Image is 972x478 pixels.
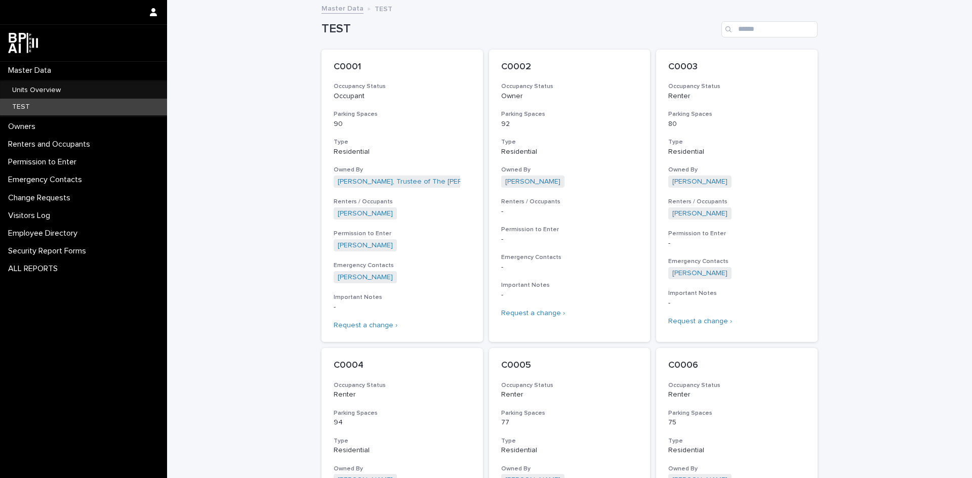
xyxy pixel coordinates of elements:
h3: Owned By [501,465,638,473]
h3: Occupancy Status [501,381,638,389]
h3: Parking Spaces [501,110,638,118]
h3: Parking Spaces [668,110,805,118]
p: 75 [668,418,805,427]
p: Renters and Occupants [4,140,98,149]
h1: TEST [321,22,717,36]
p: - [501,235,638,244]
p: C0005 [501,360,638,371]
p: 77 [501,418,638,427]
p: Residential [668,148,805,156]
h3: Parking Spaces [334,110,471,118]
a: [PERSON_NAME] [672,178,727,186]
a: [PERSON_NAME] [338,209,393,218]
p: TEST [375,3,392,14]
p: Renter [501,390,638,399]
h3: Renters / Occupants [668,198,805,206]
a: [PERSON_NAME] [505,178,560,186]
p: Owner [501,92,638,101]
img: dwgmcNfxSF6WIOOXiGgu [8,33,38,53]
h3: Important Notes [334,293,471,301]
h3: Emergency Contacts [334,262,471,270]
p: Owners [4,122,44,132]
p: Visitors Log [4,211,58,221]
h3: Owned By [668,465,805,473]
h3: Type [501,437,638,445]
h3: Type [334,437,471,445]
a: [PERSON_NAME] [338,273,393,282]
h3: Renters / Occupants [334,198,471,206]
a: [PERSON_NAME], Trustee of The [PERSON_NAME] Revocable Trust dated [DATE] [338,178,602,186]
p: Permission to Enter [4,157,85,167]
p: Change Requests [4,193,78,203]
p: 90 [334,120,471,128]
p: - [501,291,638,299]
a: C0003Occupancy StatusRenterParking Spaces80TypeResidentialOwned By[PERSON_NAME] Renters / Occupan... [656,50,818,342]
a: [PERSON_NAME] [672,209,727,218]
h3: Permission to Enter [501,226,638,234]
p: Residential [501,148,638,156]
p: 92 [501,120,638,128]
h3: Occupancy Status [334,381,471,389]
p: - [501,263,638,272]
h3: Owned By [334,465,471,473]
h3: Occupancy Status [501,82,638,91]
h3: Parking Spaces [501,409,638,417]
h3: Emergency Contacts [668,257,805,266]
input: Search [721,21,818,37]
h3: Important Notes [501,281,638,289]
h3: Parking Spaces [668,409,805,417]
h3: Parking Spaces [334,409,471,417]
p: C0001 [334,62,471,73]
p: Residential [668,446,805,455]
p: Renter [334,390,471,399]
p: C0006 [668,360,805,371]
p: Renter [668,390,805,399]
p: Residential [334,148,471,156]
p: C0004 [334,360,471,371]
p: Residential [501,446,638,455]
h3: Type [668,437,805,445]
p: Residential [334,446,471,455]
h3: Owned By [334,166,471,174]
p: Master Data [4,66,59,75]
p: - [668,299,805,308]
p: 94 [334,418,471,427]
p: Occupant [334,92,471,101]
h3: Important Notes [668,289,805,297]
a: C0001Occupancy StatusOccupantParking Spaces90TypeResidentialOwned By[PERSON_NAME], Trustee of The... [321,50,483,342]
p: - [668,239,805,248]
p: ALL REPORTS [4,264,66,274]
p: Units Overview [4,86,69,95]
a: [PERSON_NAME] [338,241,393,250]
h3: Owned By [501,166,638,174]
p: C0002 [501,62,638,73]
p: Security Report Forms [4,246,94,256]
a: [PERSON_NAME] [672,269,727,278]
h3: Type [668,138,805,146]
p: Renter [668,92,805,101]
a: Request a change › [334,322,397,329]
h3: Occupancy Status [668,381,805,389]
p: - [501,207,638,216]
h3: Owned By [668,166,805,174]
p: C0003 [668,62,805,73]
h3: Permission to Enter [334,230,471,238]
p: 80 [668,120,805,128]
p: TEST [4,103,38,111]
h3: Type [334,138,471,146]
h3: Emergency Contacts [501,253,638,262]
a: Request a change › [668,318,732,325]
a: Master Data [321,2,363,14]
a: Request a change › [501,310,565,317]
h3: Occupancy Status [334,82,471,91]
p: Emergency Contacts [4,175,90,185]
h3: Renters / Occupants [501,198,638,206]
h3: Occupancy Status [668,82,805,91]
h3: Type [501,138,638,146]
h3: Permission to Enter [668,230,805,238]
a: C0002Occupancy StatusOwnerParking Spaces92TypeResidentialOwned By[PERSON_NAME] Renters / Occupant... [489,50,651,342]
p: Employee Directory [4,229,86,238]
p: - [334,303,471,312]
